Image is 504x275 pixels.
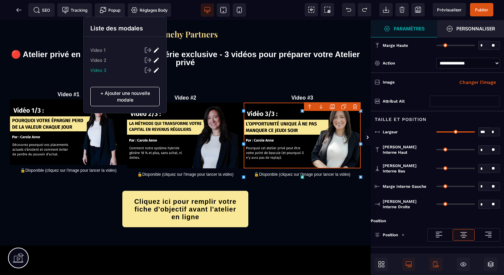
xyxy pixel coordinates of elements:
[402,258,415,271] span: Afficher le desktop
[475,7,488,12] span: Publier
[33,7,50,13] span: SEO
[383,129,398,135] span: Largeur
[484,258,497,271] span: Ouvrir les calques
[437,7,462,12] span: Prévisualiser
[383,199,431,210] span: [PERSON_NAME] interne droite
[10,146,127,154] text: 🔓Disponible (cliquez sur l'image pour lancer la vidéo)
[100,7,120,13] span: Popup
[411,3,425,16] span: Enregistrer
[57,3,92,17] span: Code de suivi
[58,72,80,77] b: Video #1
[152,10,219,19] img: f2a3730b544469f405c58ab4be6274e8_Capture_d%E2%80%99e%CC%81cran_2025-09-01_a%CC%80_20.57.27.png
[305,3,318,16] span: Voir les composants
[10,79,127,145] img: 460209954afb98c818f0e71fec9f04ba_1.png
[457,258,470,271] span: Masquer le bloc
[217,3,230,17] span: Voir tablette
[122,171,249,207] button: Cliquez ici pour remplir votre fiche d'objectif avant l'atelier en ligne
[145,67,151,74] img: Exit Icon
[383,43,408,48] span: Marge haute
[201,3,214,17] span: Voir bureau
[145,57,151,63] img: Exit Icon
[470,3,493,16] span: Enregistrer le contenu
[375,232,398,238] p: Position
[429,258,443,271] span: Afficher le mobile
[137,152,234,157] span: 🔓Disponible (cliquez sur l'image pour lancer la vidéo)
[291,75,313,81] b: Video #3
[10,30,361,46] div: 🔴 Atelier privé en ligne Série exclusive - 3 vidéos pour préparer votre Atelier privé
[379,3,393,16] span: Importer
[460,231,468,239] img: loading
[145,47,151,53] img: Exit Icon
[484,231,492,239] img: loading
[153,57,160,63] img: Edit Icon
[90,87,160,106] p: + Ajouter une nouvelle modale
[375,253,400,261] p: Bordure
[437,20,504,37] span: Ouvrir le gestionnaire de styles
[383,60,431,66] div: Action
[433,3,466,16] span: Aperçu
[358,3,371,16] span: Rétablir
[28,3,55,17] span: Métadata SEO
[394,26,425,31] strong: Paramètres
[244,83,361,148] img: 6fd445e8ec61bf7b7b6546b80f228ae1_3.png
[401,233,405,237] img: loading
[128,3,171,17] span: Favicon
[321,3,334,16] span: Capture d'écran
[456,26,495,31] strong: Personnaliser
[127,83,244,148] img: 6fd445e8ec61bf7b7b6546b80f228ae1_2.png
[371,218,504,224] div: Position
[95,3,125,17] span: Créer une alerte modale
[435,231,443,239] img: loading
[90,57,106,63] p: Video 2
[383,163,431,174] span: [PERSON_NAME] interne bas
[90,24,160,33] p: Liste des modales
[90,47,105,53] p: Video 1
[371,128,377,148] span: Afficher les vues
[371,111,504,123] div: Taille et position
[90,67,106,73] p: Video 3
[12,3,26,17] span: Retour
[383,79,441,86] div: Image
[371,20,437,37] span: Ouvrir le gestionnaire de styles
[153,47,160,53] img: Edit Icon
[383,98,430,105] div: Attribut alt
[383,144,431,155] span: [PERSON_NAME] interne haut
[174,75,196,81] b: Video #2
[254,152,350,157] span: 🔓Disponible (cliquez sur l'image pour lancer la vidéo)
[62,7,87,13] span: Tracking
[153,67,160,74] img: Edit Icon
[131,7,168,13] span: Réglages Body
[375,258,388,271] span: Ouvrir les blocs
[233,3,246,17] span: Voir mobile
[383,184,426,189] span: Marge interne gauche
[395,3,409,16] span: Nettoyage
[342,3,355,16] span: Défaire
[455,77,500,88] button: Changer l'image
